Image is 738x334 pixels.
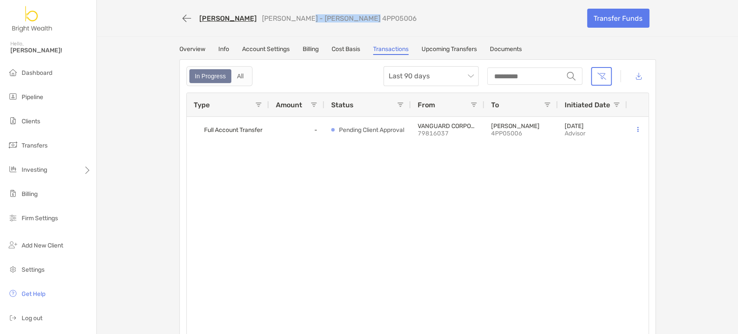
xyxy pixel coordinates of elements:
a: Overview [179,45,205,55]
a: Account Settings [242,45,290,55]
div: In Progress [190,70,231,82]
p: 4PP05006 [491,130,551,137]
img: firm-settings icon [8,212,18,223]
a: Info [218,45,229,55]
a: Upcoming Transfers [422,45,477,55]
p: VANGUARD CORPORATION [418,122,477,130]
span: From [418,101,435,109]
span: Log out [22,315,42,322]
span: Clients [22,118,40,125]
span: Billing [22,190,38,198]
img: input icon [567,72,575,80]
span: Firm Settings [22,215,58,222]
span: Initiated Date [565,101,610,109]
img: logout icon [8,312,18,323]
span: Investing [22,166,47,173]
a: Transfer Funds [587,9,649,28]
span: Get Help [22,290,45,298]
span: Settings [22,266,45,273]
span: Status [331,101,354,109]
span: Add New Client [22,242,63,249]
span: To [491,101,499,109]
img: transfers icon [8,140,18,150]
span: Transfers [22,142,48,149]
a: Transactions [373,45,409,55]
div: - [269,117,324,143]
span: Last 90 days [389,67,473,86]
img: add_new_client icon [8,240,18,250]
a: Billing [303,45,319,55]
p: Roth IRA [491,122,551,130]
p: 79816037 [418,130,477,137]
img: pipeline icon [8,91,18,102]
p: Pending Client Approval [339,125,404,135]
span: Type [194,101,210,109]
img: clients icon [8,116,18,126]
img: billing icon [8,188,18,199]
span: Amount [276,101,302,109]
div: segmented control [186,66,252,86]
img: settings icon [8,264,18,274]
a: Documents [490,45,522,55]
img: investing icon [8,164,18,174]
p: [PERSON_NAME] - [PERSON_NAME] 4PP05006 [262,14,417,22]
p: [DATE] [565,122,585,130]
span: Dashboard [22,69,52,77]
img: Zoe Logo [10,3,54,35]
a: Cost Basis [332,45,360,55]
p: advisor [565,130,585,137]
div: All [232,70,249,82]
img: get-help icon [8,288,18,299]
img: dashboard icon [8,67,18,77]
button: Clear filters [591,67,612,86]
a: [PERSON_NAME] [199,14,257,22]
span: [PERSON_NAME]! [10,47,91,54]
span: Full Account Transfer [204,123,262,137]
span: Pipeline [22,93,43,101]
